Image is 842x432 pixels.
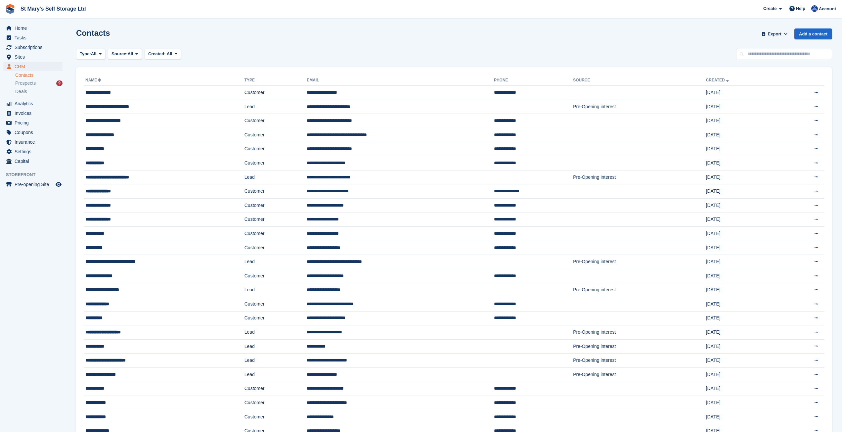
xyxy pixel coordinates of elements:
[3,137,63,147] a: menu
[244,213,307,227] td: Customer
[76,28,110,37] h1: Contacts
[706,156,781,170] td: [DATE]
[244,184,307,199] td: Customer
[244,142,307,156] td: Customer
[3,157,63,166] a: menu
[111,51,127,57] span: Source:
[706,114,781,128] td: [DATE]
[706,325,781,340] td: [DATE]
[244,170,307,184] td: Lead
[3,33,63,42] a: menu
[15,72,63,78] a: Contacts
[706,311,781,325] td: [DATE]
[706,368,781,382] td: [DATE]
[244,269,307,283] td: Customer
[706,269,781,283] td: [DATE]
[244,227,307,241] td: Customer
[244,86,307,100] td: Customer
[244,75,307,86] th: Type
[244,198,307,213] td: Customer
[244,283,307,297] td: Lead
[244,396,307,410] td: Customer
[15,147,54,156] span: Settings
[244,382,307,396] td: Customer
[148,51,166,56] span: Created:
[56,80,63,86] div: 9
[6,171,66,178] span: Storefront
[573,283,706,297] td: Pre-Opening interest
[811,5,818,12] img: Matthew Keenan
[706,396,781,410] td: [DATE]
[706,128,781,142] td: [DATE]
[15,52,54,62] span: Sites
[244,241,307,255] td: Customer
[244,114,307,128] td: Customer
[244,339,307,354] td: Lead
[244,100,307,114] td: Lead
[15,33,54,42] span: Tasks
[128,51,133,57] span: All
[15,180,54,189] span: Pre-opening Site
[244,410,307,424] td: Customer
[15,62,54,71] span: CRM
[573,368,706,382] td: Pre-Opening interest
[706,283,781,297] td: [DATE]
[573,255,706,269] td: Pre-Opening interest
[15,99,54,108] span: Analytics
[85,78,102,82] a: Name
[15,118,54,127] span: Pricing
[573,100,706,114] td: Pre-Opening interest
[573,75,706,86] th: Source
[15,24,54,33] span: Home
[3,128,63,137] a: menu
[244,311,307,325] td: Customer
[706,100,781,114] td: [DATE]
[80,51,91,57] span: Type:
[5,4,15,14] img: stora-icon-8386f47178a22dfd0bd8f6a31ec36ba5ce8667c1dd55bd0f319d3a0aa187defe.svg
[706,184,781,199] td: [DATE]
[706,198,781,213] td: [DATE]
[15,80,36,86] span: Prospects
[3,109,63,118] a: menu
[494,75,573,86] th: Phone
[573,354,706,368] td: Pre-Opening interest
[706,382,781,396] td: [DATE]
[706,297,781,312] td: [DATE]
[706,142,781,156] td: [DATE]
[796,5,805,12] span: Help
[145,49,181,60] button: Created: All
[706,354,781,368] td: [DATE]
[55,180,63,188] a: Preview store
[3,62,63,71] a: menu
[244,255,307,269] td: Lead
[706,241,781,255] td: [DATE]
[15,88,63,95] a: Deals
[108,49,142,60] button: Source: All
[3,43,63,52] a: menu
[244,297,307,312] td: Customer
[706,410,781,424] td: [DATE]
[3,24,63,33] a: menu
[706,339,781,354] td: [DATE]
[15,137,54,147] span: Insurance
[3,52,63,62] a: menu
[3,147,63,156] a: menu
[706,170,781,184] td: [DATE]
[244,156,307,170] td: Customer
[244,128,307,142] td: Customer
[15,88,27,95] span: Deals
[244,354,307,368] td: Lead
[15,43,54,52] span: Subscriptions
[706,255,781,269] td: [DATE]
[706,213,781,227] td: [DATE]
[706,86,781,100] td: [DATE]
[15,128,54,137] span: Coupons
[3,99,63,108] a: menu
[794,28,832,39] a: Add a contact
[706,78,730,82] a: Created
[15,80,63,87] a: Prospects 9
[768,31,781,37] span: Export
[18,3,89,14] a: St Mary's Self Storage Ltd
[706,227,781,241] td: [DATE]
[167,51,172,56] span: All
